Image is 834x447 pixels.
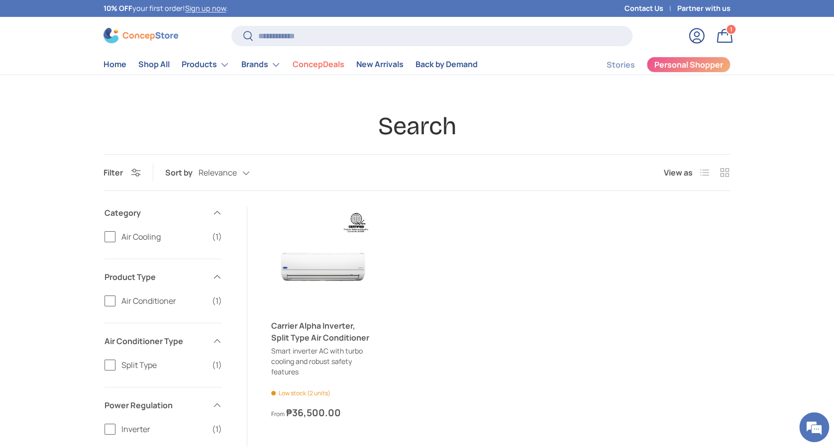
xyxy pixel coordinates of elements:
[104,323,222,359] summary: Air Conditioner Type
[271,207,374,310] a: Carrier Alpha Inverter, Split Type Air Conditioner
[104,55,126,74] a: Home
[199,168,237,178] span: Relevance
[121,423,206,435] span: Inverter
[121,231,206,243] span: Air Cooling
[185,3,226,13] a: Sign up now
[212,423,222,435] span: (1)
[104,387,222,423] summary: Power Regulation
[199,164,270,181] button: Relevance
[104,55,478,75] nav: Primary
[104,335,206,347] span: Air Conditioner Type
[212,295,222,307] span: (1)
[293,55,344,74] a: ConcepDeals
[138,55,170,74] a: Shop All
[416,55,478,74] a: Back by Demand
[625,3,677,14] a: Contact Us
[104,207,206,219] span: Category
[582,55,730,75] nav: Secondary
[121,295,206,307] span: Air Conditioner
[730,25,732,33] span: 1
[664,167,693,179] span: View as
[104,111,730,142] h1: Search
[104,3,228,14] p: your first order! .
[104,3,132,13] strong: 10% OFF
[104,271,206,283] span: Product Type
[212,359,222,371] span: (1)
[176,55,235,75] summary: Products
[104,28,178,43] img: ConcepStore
[165,167,199,179] label: Sort by
[271,320,374,344] a: Carrier Alpha Inverter, Split Type Air Conditioner
[606,55,634,75] a: Stories
[677,3,730,14] a: Partner with us
[235,55,287,75] summary: Brands
[212,231,222,243] span: (1)
[104,195,222,231] summary: Category
[121,359,206,371] span: Split Type
[104,399,206,411] span: Power Regulation
[356,55,404,74] a: New Arrivals
[654,61,723,69] span: Personal Shopper
[104,259,222,295] summary: Product Type
[646,57,730,73] a: Personal Shopper
[104,167,141,178] button: Filter
[104,167,123,178] span: Filter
